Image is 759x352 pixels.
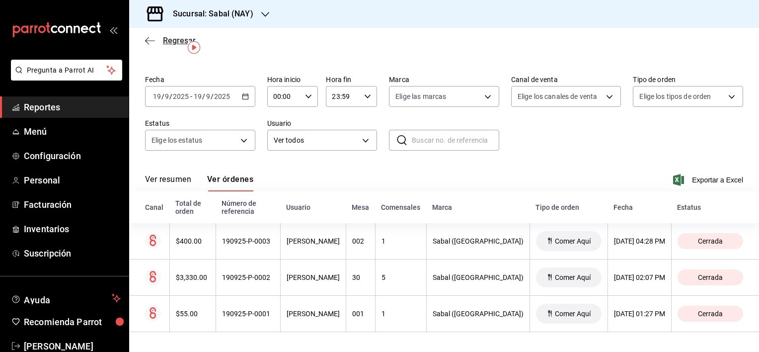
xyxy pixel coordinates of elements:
[352,310,369,318] div: 001
[412,130,499,150] input: Buscar no. de referencia
[145,120,255,127] label: Estatus
[381,273,420,281] div: 5
[176,237,210,245] div: $400.00
[287,310,340,318] div: [PERSON_NAME]
[24,222,121,236] span: Inventarios
[109,26,117,34] button: open_drawer_menu
[395,91,446,101] span: Elige las marcas
[633,76,743,83] label: Tipo de orden
[433,310,524,318] div: Sabal ([GEOGRAPHIC_DATA])
[613,203,665,211] div: Fecha
[614,310,665,318] div: [DATE] 01:27 PM
[551,237,595,245] span: Comer Aquí
[352,203,369,211] div: Mesa
[190,92,192,100] span: -
[211,92,214,100] span: /
[551,310,595,318] span: Comer Aquí
[639,91,711,101] span: Elige los tipos de orden
[287,273,340,281] div: [PERSON_NAME]
[24,149,121,163] span: Configuración
[24,174,121,187] span: Personal
[433,237,524,245] div: Sabal ([GEOGRAPHIC_DATA])
[207,175,253,191] button: Ver órdenes
[206,92,211,100] input: --
[152,92,161,100] input: --
[433,273,524,281] div: Sabal ([GEOGRAPHIC_DATA])
[551,273,595,281] span: Comer Aquí
[163,36,196,45] span: Regresar
[145,175,253,191] div: navigation tabs
[11,60,122,81] button: Pregunta a Parrot AI
[24,292,108,304] span: Ayuda
[24,247,121,260] span: Suscripción
[24,198,121,211] span: Facturación
[24,125,121,138] span: Menú
[27,65,107,76] span: Pregunta a Parrot AI
[145,36,196,45] button: Regresar
[7,72,122,83] a: Pregunta a Parrot AI
[381,310,420,318] div: 1
[675,174,743,186] button: Exportar a Excel
[152,135,202,145] span: Elige los estatus
[188,41,200,54] img: Tooltip marker
[161,92,164,100] span: /
[381,237,420,245] div: 1
[694,310,727,318] span: Cerrada
[222,273,274,281] div: 190925-P-0002
[24,100,121,114] span: Reportes
[145,76,255,83] label: Fecha
[267,76,318,83] label: Hora inicio
[164,92,169,100] input: --
[694,273,727,281] span: Cerrada
[165,8,253,20] h3: Sucursal: Sabal (NAY)
[381,203,420,211] div: Comensales
[352,273,369,281] div: 30
[432,203,524,211] div: Marca
[535,203,602,211] div: Tipo de orden
[389,76,499,83] label: Marca
[202,92,205,100] span: /
[222,237,274,245] div: 190925-P-0003
[352,237,369,245] div: 002
[614,237,665,245] div: [DATE] 04:28 PM
[193,92,202,100] input: --
[214,92,230,100] input: ----
[326,76,377,83] label: Hora fin
[172,92,189,100] input: ----
[677,203,743,211] div: Estatus
[145,203,163,211] div: Canal
[518,91,597,101] span: Elige los canales de venta
[222,199,274,215] div: Número de referencia
[222,310,274,318] div: 190925-P-0001
[614,273,665,281] div: [DATE] 02:07 PM
[267,120,378,127] label: Usuario
[169,92,172,100] span: /
[511,76,621,83] label: Canal de venta
[286,203,340,211] div: Usuario
[176,273,210,281] div: $3,330.00
[274,135,359,146] span: Ver todos
[24,315,121,329] span: Recomienda Parrot
[287,237,340,245] div: [PERSON_NAME]
[175,199,210,215] div: Total de orden
[694,237,727,245] span: Cerrada
[176,310,210,318] div: $55.00
[145,175,191,191] button: Ver resumen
